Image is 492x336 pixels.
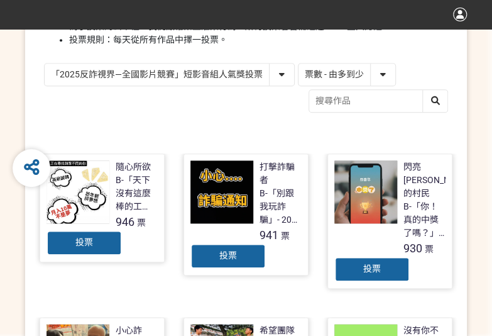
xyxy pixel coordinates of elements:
span: 投票 [219,250,237,260]
div: 隨心所欲 [116,160,151,174]
span: 票 [425,244,434,254]
input: 搜尋作品 [309,90,447,112]
span: 票 [137,218,146,228]
span: 投票 [75,237,93,247]
div: B-「別跟我玩詐騙」- 2025新竹市反詐視界影片徵件 [260,187,302,227]
a: 打擊詐騙者B-「別跟我玩詐騙」- 2025新竹市反詐視界影片徵件941票投票 [183,154,309,276]
span: 投票 [363,264,381,274]
div: 閃亮[PERSON_NAME]的村民 [403,160,471,200]
span: 946 [116,215,134,228]
div: B-「你！真的中獎了嗎？」- 2025新竹市反詐視界影片徵件 [403,200,446,240]
span: 票 [281,231,290,241]
span: 941 [260,228,278,242]
a: 閃亮[PERSON_NAME]的村民B-「你！真的中獎了嗎？」- 2025新竹市反詐視界影片徵件930票投票 [327,154,452,289]
li: 投票規則：每天從所有作品中擇一投票。 [69,33,448,47]
span: 930 [403,242,422,255]
a: 隨心所欲B-「天下沒有這麼棒的工作，別讓你的求職夢變成惡夢！」- 2025新竹市反詐視界影片徵件946票投票 [40,154,165,262]
div: B-「天下沒有這麼棒的工作，別讓你的求職夢變成惡夢！」- 2025新竹市反詐視界影片徵件 [116,174,158,213]
div: 打擊詐騙者 [260,160,302,187]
